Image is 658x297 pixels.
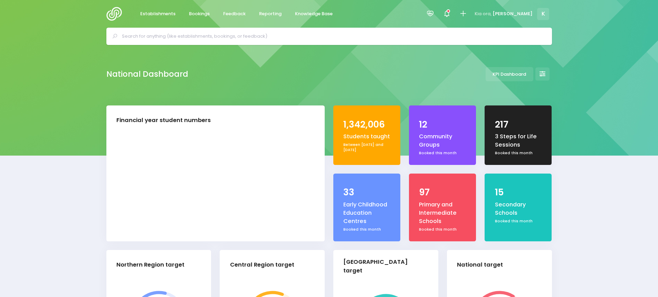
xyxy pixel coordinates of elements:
div: Booked this month [343,227,390,232]
a: Knowledge Base [289,7,338,21]
div: 12 [419,118,466,131]
div: Financial year student numbers [116,116,211,125]
input: Search for anything (like establishments, bookings, or feedback) [122,31,542,41]
div: Primary and Intermediate Schools [419,201,466,226]
div: 3 Steps for Life Sessions [495,132,542,149]
span: Knowledge Base [295,10,333,17]
div: Community Groups [419,132,466,149]
span: [PERSON_NAME] [493,10,533,17]
div: 97 [419,186,466,199]
div: Northern Region target [116,261,184,269]
div: 15 [495,186,542,199]
span: Reporting [259,10,282,17]
div: 1,342,006 [343,118,390,131]
div: Booked this month [419,227,466,232]
div: Booked this month [495,150,542,156]
span: Kia ora, [475,10,492,17]
h2: National Dashboard [106,69,188,79]
div: Booked this month [419,150,466,156]
div: Central Region target [230,261,294,269]
a: KPI Dashboard [486,67,533,81]
a: Bookings [183,7,216,21]
div: Students taught [343,132,390,141]
div: 217 [495,118,542,131]
a: Feedback [218,7,251,21]
span: K [537,8,549,20]
img: Logo [106,7,126,21]
div: 33 [343,186,390,199]
div: National target [457,261,503,269]
span: Establishments [140,10,175,17]
a: Establishments [135,7,181,21]
div: [GEOGRAPHIC_DATA] target [343,258,422,275]
div: Secondary Schools [495,201,542,217]
span: Feedback [223,10,246,17]
div: Early Childhood Education Centres [343,201,390,226]
div: Booked this month [495,219,542,224]
a: Reporting [254,7,287,21]
div: Between [DATE] and [DATE] [343,142,390,153]
span: Bookings [189,10,210,17]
